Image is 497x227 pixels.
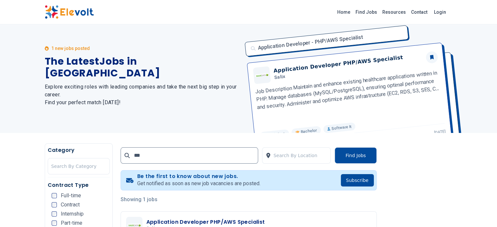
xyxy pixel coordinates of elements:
input: Internship [52,211,57,217]
button: Find Jobs [335,147,376,164]
span: Part-time [61,220,82,226]
h3: Application Developer PHP/AWS Specialist [146,218,265,226]
a: Contact [408,7,430,17]
img: Elevolt [45,5,94,19]
h5: Contract Type [48,181,110,189]
span: Contract [61,202,80,207]
span: Internship [61,211,84,217]
p: 1 new jobs posted [51,45,90,52]
p: Get notified as soon as new job vacancies are posted. [137,180,260,187]
a: Home [335,7,353,17]
input: Full-time [52,193,57,198]
h5: Category [48,146,110,154]
button: Subscribe [341,174,374,186]
a: Login [430,6,450,19]
input: Part-time [52,220,57,226]
input: Contract [52,202,57,207]
h4: Be the first to know about new jobs. [137,173,260,180]
h2: Explore exciting roles with leading companies and take the next big step in your career. Find you... [45,83,241,106]
a: Find Jobs [353,7,380,17]
img: Salix [128,224,141,226]
a: Resources [380,7,408,17]
span: Full-time [61,193,81,198]
p: Showing 1 jobs [121,196,377,203]
iframe: Chat Widget [464,196,497,227]
h1: The Latest Jobs in [GEOGRAPHIC_DATA] [45,56,241,79]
